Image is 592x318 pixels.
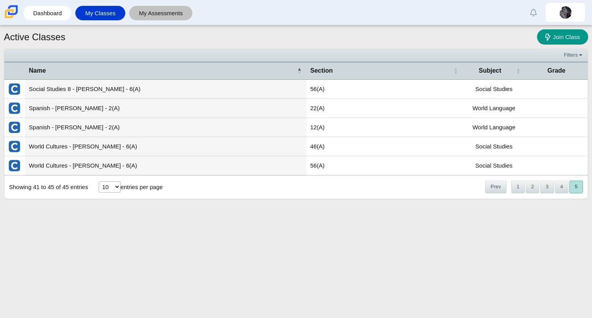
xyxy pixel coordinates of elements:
[463,156,525,175] td: Social Studies
[546,3,585,22] a: kamia.moore.NGwM3Z
[306,80,463,99] td: 56(A)
[555,180,569,193] button: 4
[516,63,521,79] span: Subject : Activate to sort
[569,180,583,193] button: 5
[25,156,306,175] td: World Cultures - [PERSON_NAME] - 6(A)
[479,67,501,74] span: Subject
[306,118,463,137] td: 12(A)
[79,6,121,20] a: My Classes
[525,4,542,21] a: Alerts
[463,80,525,99] td: Social Studies
[4,175,88,199] div: Showing 41 to 45 of 45 entries
[306,99,463,118] td: 22(A)
[306,137,463,156] td: 46(A)
[537,29,588,45] a: Join Class
[548,67,565,74] span: Grade
[484,180,583,193] nav: pagination
[559,6,572,19] img: kamia.moore.NGwM3Z
[121,184,163,190] label: entries per page
[463,118,525,137] td: World Language
[133,6,189,20] a: My Assessments
[310,67,333,74] span: Section
[4,30,65,44] h1: Active Classes
[25,80,306,99] td: Social Studies 8 - [PERSON_NAME] - 6(A)
[25,137,306,156] td: World Cultures - [PERSON_NAME] - 6(A)
[485,180,507,193] button: Previous
[463,99,525,118] td: World Language
[3,14,20,21] a: Carmen School of Science & Technology
[27,6,68,20] a: Dashboard
[553,34,580,40] span: Join Class
[25,99,306,118] td: Spanish - [PERSON_NAME] - 2(A)
[463,137,525,156] td: Social Studies
[8,140,21,153] img: External class connected through Clever
[297,63,302,79] span: Name : Activate to invert sorting
[562,51,586,59] a: Filters
[526,180,539,193] button: 2
[25,118,306,137] td: Spanish - [PERSON_NAME] - 2(A)
[453,63,458,79] span: Section : Activate to sort
[540,180,554,193] button: 3
[29,67,46,74] span: Name
[8,121,21,134] img: External class connected through Clever
[8,83,21,95] img: External class connected through Clever
[8,159,21,172] img: External class connected through Clever
[8,102,21,114] img: External class connected through Clever
[3,4,20,20] img: Carmen School of Science & Technology
[306,156,463,175] td: 56(A)
[511,180,525,193] button: 1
